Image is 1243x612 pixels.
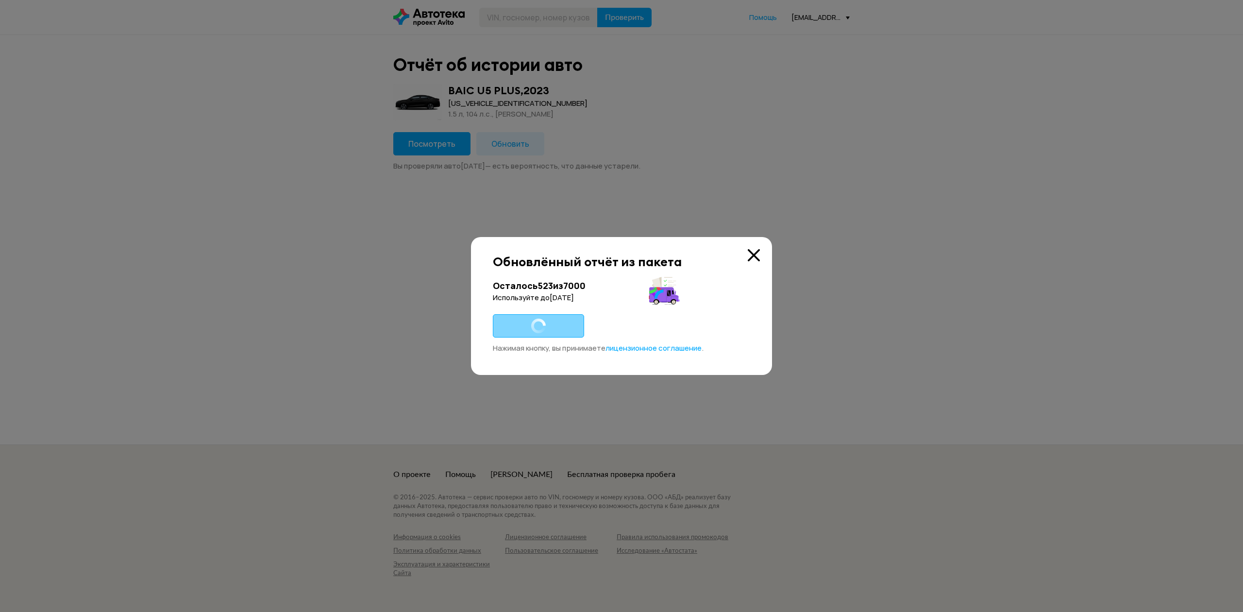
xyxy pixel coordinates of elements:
[605,343,702,353] a: лицензионное соглашение
[493,343,704,353] span: Нажимая кнопку, вы принимаете .
[493,280,750,292] div: Осталось 523 из 7000
[493,254,750,269] div: Обновлённый отчёт из пакета
[493,293,750,303] div: Используйте до [DATE]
